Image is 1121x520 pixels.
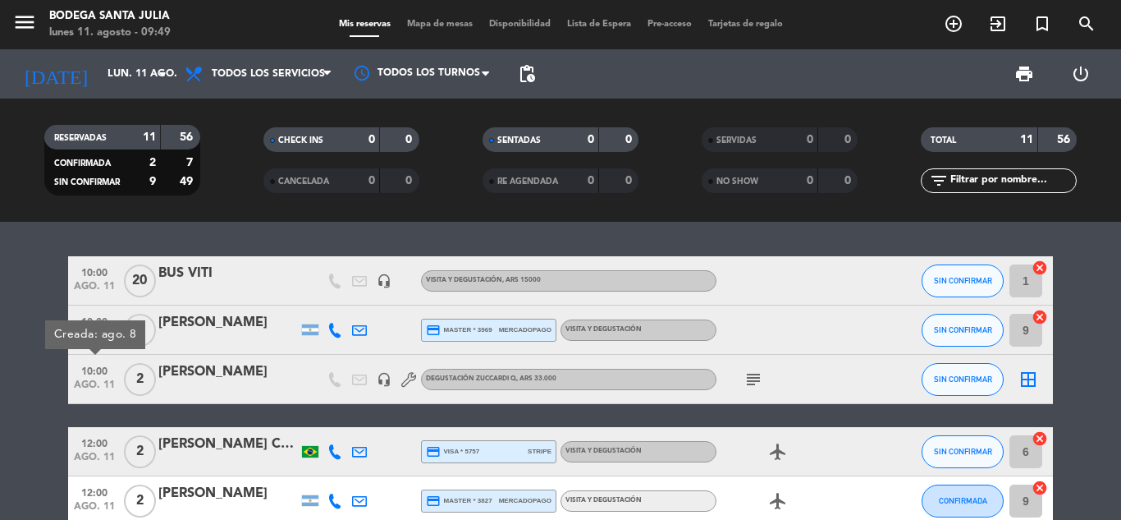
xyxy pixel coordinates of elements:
[12,10,37,35] i: menu
[278,177,329,186] span: CANCELADA
[426,444,479,459] span: visa * 5757
[922,265,1004,297] button: SIN CONFIRMAR
[180,176,196,187] strong: 49
[625,134,635,145] strong: 0
[744,370,763,389] i: subject
[1057,134,1073,145] strong: 56
[212,68,325,80] span: Todos los servicios
[153,64,172,84] i: arrow_drop_down
[426,323,441,338] i: credit_card
[499,495,551,506] span: mercadopago
[700,20,791,29] span: Tarjetas de regalo
[1032,14,1052,34] i: turned_in_not
[922,363,1004,396] button: SIN CONFIRMAR
[124,314,156,347] span: 5
[405,134,415,145] strong: 0
[528,446,551,457] span: stripe
[278,136,323,145] span: CHECK INS
[45,320,145,349] div: Creada: ago. 8
[934,325,992,334] span: SIN CONFIRMAR
[426,375,556,382] span: Degustación Zuccardi Q
[716,136,757,145] span: SERVIDAS
[158,361,298,383] div: [PERSON_NAME]
[939,496,987,505] span: CONFIRMADA
[124,265,156,297] span: 20
[499,324,551,335] span: mercadopago
[426,277,541,283] span: Visita y Degustación
[426,494,492,508] span: master * 3827
[124,435,156,468] span: 2
[1052,49,1109,99] div: LOG OUT
[158,434,298,455] div: [PERSON_NAME] Cruvinel [PERSON_NAME]
[1032,430,1048,447] i: cancel
[768,442,788,462] i: airplanemode_active
[844,134,854,145] strong: 0
[565,497,642,504] span: Visita y Degustación
[922,485,1004,518] button: CONFIRMADA
[158,483,298,504] div: [PERSON_NAME]
[368,134,375,145] strong: 0
[368,175,375,186] strong: 0
[922,435,1004,468] button: SIN CONFIRMAR
[377,274,391,288] i: headset_mic
[929,171,949,191] i: filter_list
[497,177,558,186] span: RE AGENDADA
[405,175,415,186] strong: 0
[922,314,1004,347] button: SIN CONFIRMAR
[1014,64,1034,84] span: print
[565,448,642,454] span: Visita y Degustación
[143,131,156,143] strong: 11
[768,491,788,511] i: airplanemode_active
[481,20,559,29] span: Disponibilidad
[625,175,635,186] strong: 0
[559,20,639,29] span: Lista de Espera
[1071,64,1091,84] i: power_settings_new
[186,157,196,168] strong: 7
[1032,260,1048,276] i: cancel
[426,323,492,338] span: master * 3969
[74,311,115,330] span: 10:00
[565,326,642,333] span: Visita y Degustación
[399,20,481,29] span: Mapa de mesas
[54,178,120,186] span: SIN CONFIRMAR
[807,134,813,145] strong: 0
[74,452,115,471] span: ago. 11
[180,131,196,143] strong: 56
[331,20,399,29] span: Mis reservas
[497,136,541,145] span: SENTADAS
[74,380,115,398] span: ago. 11
[149,157,156,168] strong: 2
[588,134,594,145] strong: 0
[807,175,813,186] strong: 0
[931,136,956,145] span: TOTAL
[944,14,963,34] i: add_circle_outline
[74,433,115,452] span: 12:00
[54,134,107,142] span: RESERVADAS
[949,172,1076,190] input: Filtrar por nombre...
[639,20,700,29] span: Pre-acceso
[54,159,111,168] span: CONFIRMADA
[158,263,298,284] div: BUS VITI
[426,494,441,508] i: credit_card
[502,277,541,283] span: , ARS 15000
[12,10,37,40] button: menu
[1032,309,1048,325] i: cancel
[934,447,992,456] span: SIN CONFIRMAR
[844,175,854,186] strong: 0
[1018,370,1038,389] i: border_all
[74,281,115,300] span: ago. 11
[74,361,115,380] span: 10:00
[49,25,171,41] div: lunes 11. agosto - 09:49
[149,176,156,187] strong: 9
[377,372,391,387] i: headset_mic
[588,175,594,186] strong: 0
[74,501,115,520] span: ago. 11
[124,363,156,396] span: 2
[934,375,992,384] span: SIN CONFIRMAR
[74,482,115,501] span: 12:00
[1020,134,1033,145] strong: 11
[716,177,758,186] span: NO SHOW
[1077,14,1096,34] i: search
[49,8,171,25] div: Bodega Santa Julia
[124,485,156,518] span: 2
